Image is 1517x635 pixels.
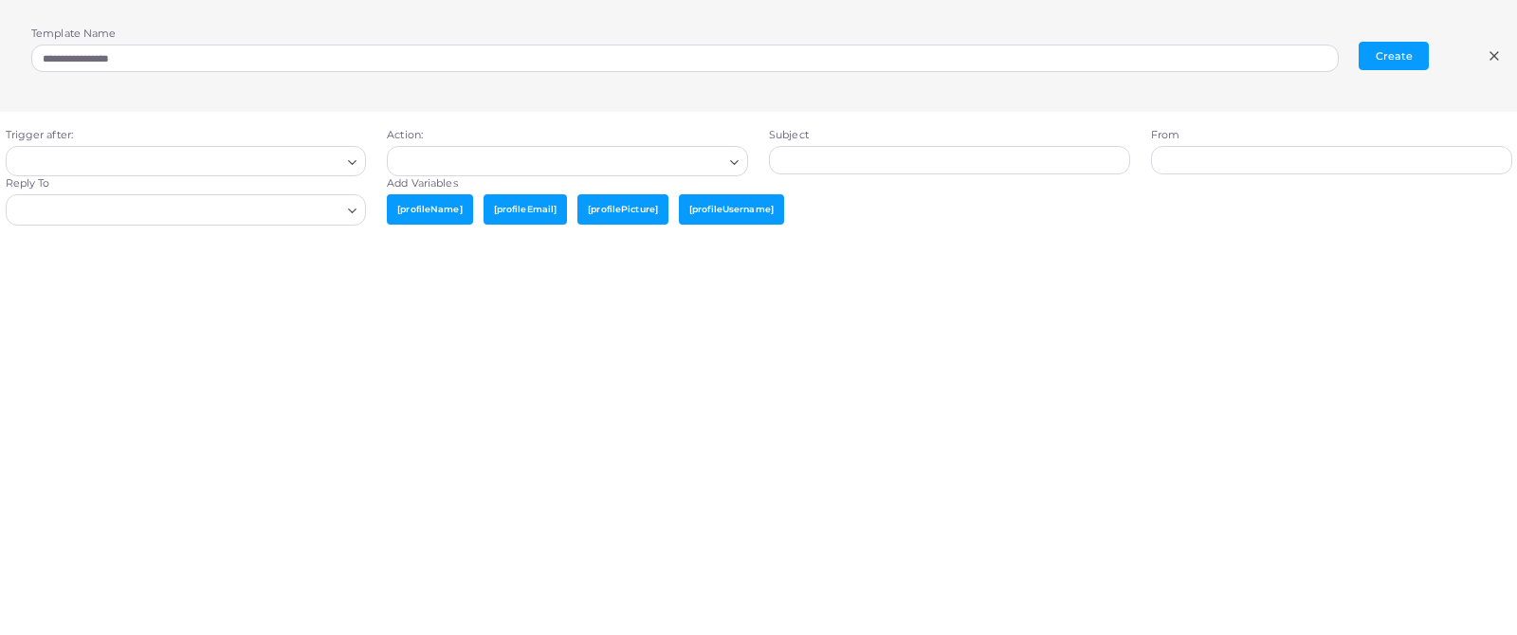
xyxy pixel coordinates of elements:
label: Add Variables [387,176,457,191]
div: Search for option [6,146,367,176]
label: Action: [387,128,423,143]
input: Search for option [9,200,341,221]
label: Template Name [31,27,116,42]
span: [profileName] [387,194,472,224]
div: Search for option [6,194,367,225]
label: Reply To [6,176,50,191]
label: Trigger after: [6,128,74,143]
span: [profileUsername] [679,194,784,224]
input: Search for option [14,151,341,172]
input: Search for option [395,151,722,172]
span: [profileEmail] [484,194,568,224]
button: Create [1359,42,1429,70]
label: Subject [769,128,809,143]
label: From [1151,128,1179,143]
span: [profilePicture] [577,194,668,224]
div: Search for option [387,146,748,176]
